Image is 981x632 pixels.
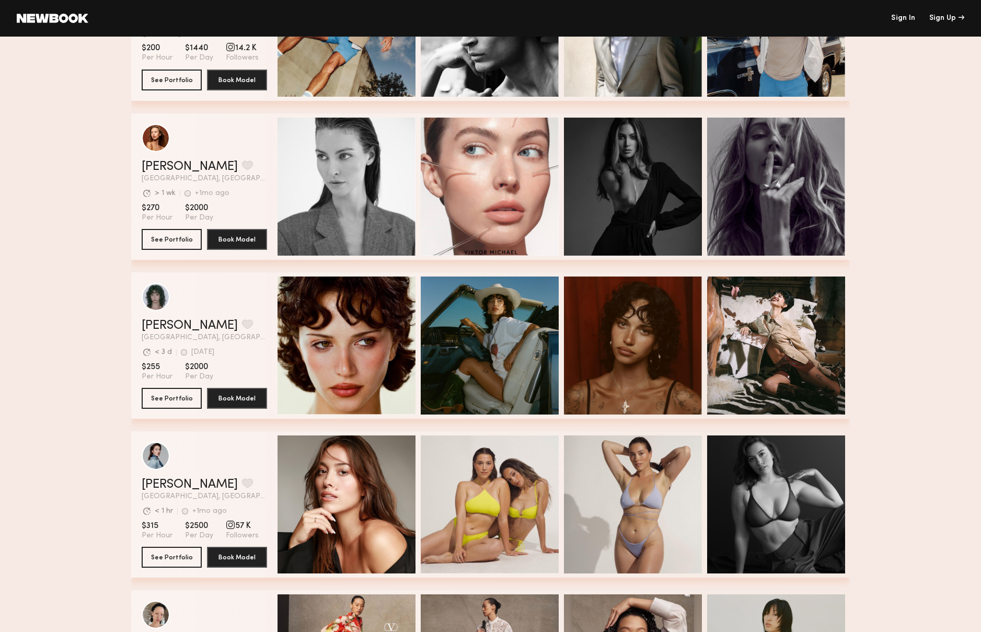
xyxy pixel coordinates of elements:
[155,349,172,356] div: < 3 d
[142,53,172,63] span: Per Hour
[891,15,915,22] a: Sign In
[142,70,202,90] button: See Portfolio
[142,229,202,250] button: See Portfolio
[155,190,176,197] div: > 1 wk
[195,190,229,197] div: +1mo ago
[185,362,213,372] span: $2000
[142,372,172,382] span: Per Hour
[226,43,259,53] span: 14.2 K
[142,160,238,173] a: [PERSON_NAME]
[207,388,267,409] button: Book Model
[185,213,213,223] span: Per Day
[226,531,259,541] span: Followers
[142,521,172,531] span: $315
[142,547,202,568] button: See Portfolio
[207,229,267,250] button: Book Model
[142,493,267,500] span: [GEOGRAPHIC_DATA], [GEOGRAPHIC_DATA]
[192,508,227,515] div: +1mo ago
[142,43,172,53] span: $200
[142,388,202,409] button: See Portfolio
[226,521,259,531] span: 57 K
[142,175,267,182] span: [GEOGRAPHIC_DATA], [GEOGRAPHIC_DATA]
[142,478,238,491] a: [PERSON_NAME]
[185,43,213,53] span: $1440
[155,508,173,515] div: < 1 hr
[929,15,964,22] div: Sign Up
[185,53,213,63] span: Per Day
[142,319,238,332] a: [PERSON_NAME]
[191,349,214,356] div: [DATE]
[207,70,267,90] button: Book Model
[185,531,213,541] span: Per Day
[185,521,213,531] span: $2500
[207,547,267,568] button: Book Model
[185,372,213,382] span: Per Day
[142,362,172,372] span: $255
[226,53,259,63] span: Followers
[142,531,172,541] span: Per Hour
[142,213,172,223] span: Per Hour
[142,203,172,213] span: $270
[142,334,267,341] span: [GEOGRAPHIC_DATA], [GEOGRAPHIC_DATA]
[185,203,213,213] span: $2000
